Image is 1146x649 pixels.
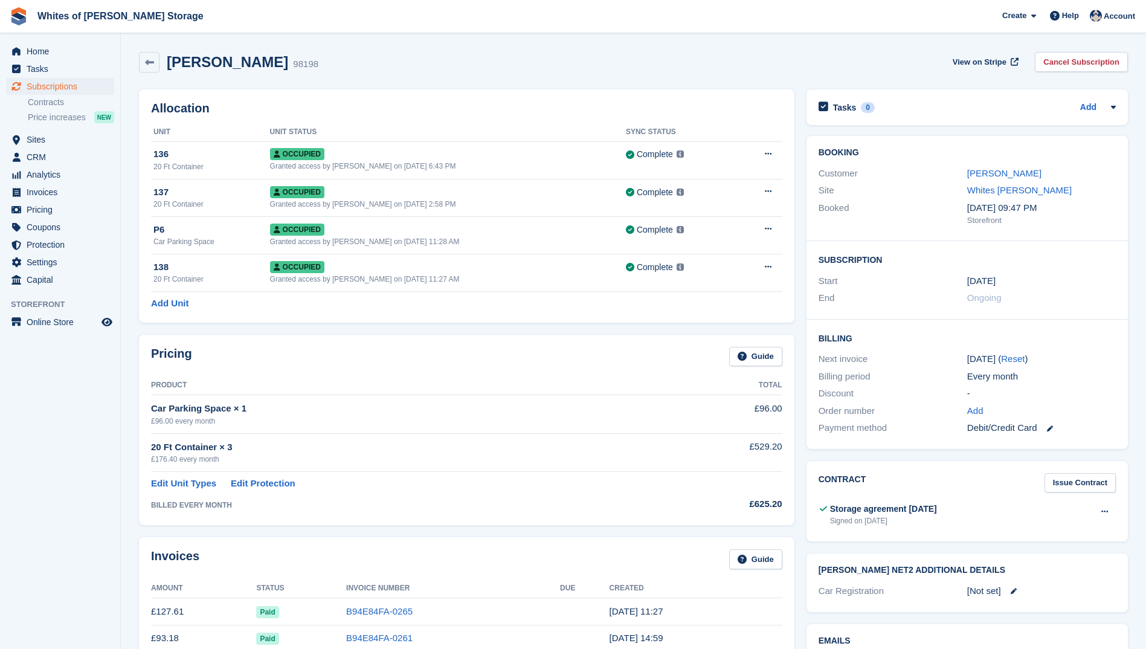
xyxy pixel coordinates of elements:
[153,147,270,161] div: 136
[6,271,114,288] a: menu
[10,7,28,25] img: stora-icon-8386f47178a22dfd0bd8f6a31ec36ba5ce8667c1dd55bd0f319d3a0aa187defe.svg
[151,402,665,416] div: Car Parking Space × 1
[665,433,782,471] td: £529.20
[153,223,270,237] div: P6
[967,584,1116,598] div: [Not set]
[6,184,114,201] a: menu
[27,236,99,253] span: Protection
[6,201,114,218] a: menu
[346,606,413,616] a: B94E84FA-0265
[151,102,782,115] h2: Allocation
[637,186,673,199] div: Complete
[637,261,673,274] div: Complete
[967,292,1002,303] span: Ongoing
[729,549,782,569] a: Guide
[6,219,114,236] a: menu
[27,314,99,331] span: Online Store
[151,376,665,395] th: Product
[151,297,188,311] a: Add Unit
[677,150,684,158] img: icon-info-grey-7440780725fd019a000dd9b08b2336e03edf1995a4989e88bcd33f0948082b44.svg
[167,54,288,70] h2: [PERSON_NAME]
[967,274,996,288] time: 2025-07-30 23:00:00 UTC
[953,56,1006,68] span: View on Stripe
[967,421,1116,435] div: Debit/Credit Card
[1104,10,1135,22] span: Account
[270,261,324,273] span: Occupied
[819,566,1116,575] h2: [PERSON_NAME] Net2 Additional Details
[560,579,610,598] th: Due
[626,123,735,142] th: Sync Status
[819,370,967,384] div: Billing period
[33,6,208,26] a: Whites of [PERSON_NAME] Storage
[6,131,114,148] a: menu
[833,102,857,113] h2: Tasks
[27,166,99,183] span: Analytics
[151,500,665,511] div: BILLED EVERY MONTH
[151,347,192,367] h2: Pricing
[665,497,782,511] div: £625.20
[819,167,967,181] div: Customer
[1090,10,1102,22] img: Wendy
[27,131,99,148] span: Sites
[967,404,983,418] a: Add
[665,395,782,433] td: £96.00
[967,387,1116,401] div: -
[27,219,99,236] span: Coupons
[270,199,626,210] div: Granted access by [PERSON_NAME] on [DATE] 2:58 PM
[819,421,967,435] div: Payment method
[94,111,114,123] div: NEW
[819,332,1116,344] h2: Billing
[6,149,114,166] a: menu
[270,236,626,247] div: Granted access by [PERSON_NAME] on [DATE] 11:28 AM
[28,97,114,108] a: Contracts
[1035,52,1128,72] a: Cancel Subscription
[6,60,114,77] a: menu
[151,123,270,142] th: Unit
[153,260,270,274] div: 138
[151,477,216,491] a: Edit Unit Types
[28,112,86,123] span: Price increases
[819,352,967,366] div: Next invoice
[153,186,270,199] div: 137
[346,633,413,643] a: B94E84FA-0261
[729,347,782,367] a: Guide
[610,579,782,598] th: Created
[151,454,665,465] div: £176.40 every month
[819,473,866,493] h2: Contract
[1045,473,1116,493] a: Issue Contract
[610,633,663,643] time: 2025-08-14 13:59:49 UTC
[967,185,1072,195] a: Whites [PERSON_NAME]
[256,633,278,645] span: Paid
[270,186,324,198] span: Occupied
[100,315,114,329] a: Preview store
[293,57,318,71] div: 98198
[6,254,114,271] a: menu
[270,148,324,160] span: Occupied
[151,549,199,569] h2: Invoices
[819,584,967,598] div: Car Registration
[677,263,684,271] img: icon-info-grey-7440780725fd019a000dd9b08b2336e03edf1995a4989e88bcd33f0948082b44.svg
[1080,101,1096,115] a: Add
[27,201,99,218] span: Pricing
[153,274,270,285] div: 20 Ft Container
[28,111,114,124] a: Price increases NEW
[256,579,346,598] th: Status
[231,477,295,491] a: Edit Protection
[967,168,1041,178] a: [PERSON_NAME]
[948,52,1021,72] a: View on Stripe
[27,43,99,60] span: Home
[637,224,673,236] div: Complete
[346,579,560,598] th: Invoice Number
[151,598,256,625] td: £127.61
[151,579,256,598] th: Amount
[665,376,782,395] th: Total
[270,274,626,285] div: Granted access by [PERSON_NAME] on [DATE] 11:27 AM
[819,253,1116,265] h2: Subscription
[151,441,665,454] div: 20 Ft Container × 3
[1062,10,1079,22] span: Help
[27,254,99,271] span: Settings
[819,148,1116,158] h2: Booking
[6,43,114,60] a: menu
[967,352,1116,366] div: [DATE] ( )
[270,161,626,172] div: Granted access by [PERSON_NAME] on [DATE] 6:43 PM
